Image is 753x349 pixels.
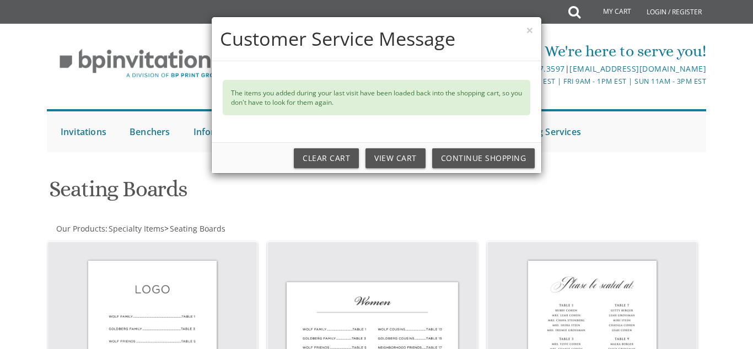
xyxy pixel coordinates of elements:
[432,148,535,168] a: Continue Shopping
[294,148,359,168] a: Clear Cart
[526,24,533,36] button: ×
[220,25,533,52] h4: Customer Service Message
[223,80,530,115] div: The items you added during your last visit have been loaded back into the shopping cart, so you d...
[365,148,426,168] a: View Cart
